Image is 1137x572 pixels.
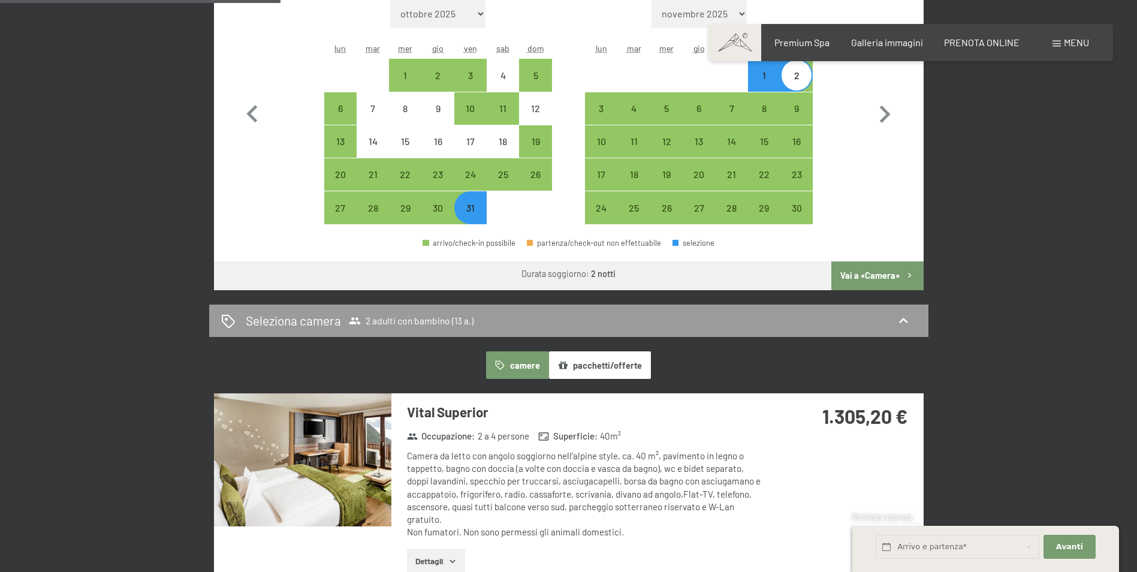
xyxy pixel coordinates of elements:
[782,71,812,101] div: 2
[652,137,681,167] div: 12
[618,92,650,125] div: Tue Nov 04 2025
[683,125,715,158] div: Thu Nov 13 2025
[585,158,617,191] div: arrivo/check-in possibile
[488,170,518,200] div: 25
[422,59,454,91] div: Thu Oct 02 2025
[519,158,551,191] div: Sun Oct 26 2025
[366,43,380,53] abbr: martedì
[684,170,714,200] div: 20
[618,158,650,191] div: arrivo/check-in possibile
[780,191,813,224] div: Sun Nov 30 2025
[748,59,780,91] div: arrivo/check-in possibile
[619,170,649,200] div: 18
[851,37,923,48] span: Galleria immagini
[650,158,683,191] div: arrivo/check-in possibile
[519,59,551,91] div: arrivo/check-in possibile
[422,158,454,191] div: arrivo/check-in possibile
[586,170,616,200] div: 17
[618,125,650,158] div: Tue Nov 11 2025
[782,203,812,233] div: 30
[693,43,705,53] abbr: giovedì
[422,191,454,224] div: arrivo/check-in possibile
[618,158,650,191] div: Tue Nov 18 2025
[520,104,550,134] div: 12
[398,43,412,53] abbr: mercoledì
[782,137,812,167] div: 16
[748,125,780,158] div: arrivo/check-in possibile
[586,104,616,134] div: 3
[650,191,683,224] div: arrivo/check-in possibile
[585,92,617,125] div: arrivo/check-in possibile
[389,92,421,125] div: Wed Oct 08 2025
[782,104,812,134] div: 9
[324,125,357,158] div: Mon Oct 13 2025
[487,125,519,158] div: Sat Oct 18 2025
[519,59,551,91] div: Sun Oct 05 2025
[454,158,487,191] div: Fri Oct 24 2025
[357,92,389,125] div: arrivo/check-in non effettuabile
[487,158,519,191] div: arrivo/check-in possibile
[715,158,747,191] div: Fri Nov 21 2025
[423,137,453,167] div: 16
[749,203,779,233] div: 29
[715,158,747,191] div: arrivo/check-in possibile
[357,191,389,224] div: Tue Oct 28 2025
[334,43,346,53] abbr: lunedì
[389,191,421,224] div: arrivo/check-in possibile
[357,125,389,158] div: Tue Oct 14 2025
[324,125,357,158] div: arrivo/check-in possibile
[496,43,509,53] abbr: sabato
[774,37,830,48] a: Premium Spa
[627,43,641,53] abbr: martedì
[748,158,780,191] div: Sat Nov 22 2025
[780,125,813,158] div: arrivo/check-in possibile
[748,125,780,158] div: Sat Nov 15 2025
[585,158,617,191] div: Mon Nov 17 2025
[780,158,813,191] div: Sun Nov 23 2025
[454,125,487,158] div: arrivo/check-in non effettuabile
[748,59,780,91] div: Sat Nov 01 2025
[780,125,813,158] div: Sun Nov 16 2025
[619,203,649,233] div: 25
[325,170,355,200] div: 20
[716,170,746,200] div: 21
[780,92,813,125] div: Sun Nov 09 2025
[454,92,487,125] div: Fri Oct 10 2025
[389,158,421,191] div: arrivo/check-in possibile
[715,125,747,158] div: arrivo/check-in possibile
[358,104,388,134] div: 7
[407,450,764,539] div: Camera da letto con angolo soggiorno nell’alpine style, ca. 40 m², pavimento in legno o tappetto,...
[748,92,780,125] div: arrivo/check-in possibile
[358,170,388,200] div: 21
[749,71,779,101] div: 1
[748,191,780,224] div: Sat Nov 29 2025
[780,59,813,91] div: arrivo/check-in possibile
[520,71,550,101] div: 5
[324,92,357,125] div: Mon Oct 06 2025
[487,92,519,125] div: arrivo/check-in possibile
[324,92,357,125] div: arrivo/check-in possibile
[748,191,780,224] div: arrivo/check-in possibile
[585,191,617,224] div: Mon Nov 24 2025
[586,203,616,233] div: 24
[246,312,341,329] h2: Seleziona camera
[324,158,357,191] div: Mon Oct 20 2025
[1043,535,1095,559] button: Avanti
[652,203,681,233] div: 26
[585,125,617,158] div: Mon Nov 10 2025
[684,137,714,167] div: 13
[456,71,485,101] div: 3
[422,191,454,224] div: Thu Oct 30 2025
[423,203,453,233] div: 30
[591,269,616,279] b: 2 notti
[715,125,747,158] div: Fri Nov 14 2025
[423,239,515,247] div: arrivo/check-in possibile
[324,191,357,224] div: arrivo/check-in possibile
[390,203,420,233] div: 29
[456,170,485,200] div: 24
[488,104,518,134] div: 11
[486,351,548,379] button: camere
[852,512,912,522] span: Richiesta express
[684,104,714,134] div: 6
[683,92,715,125] div: arrivo/check-in possibile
